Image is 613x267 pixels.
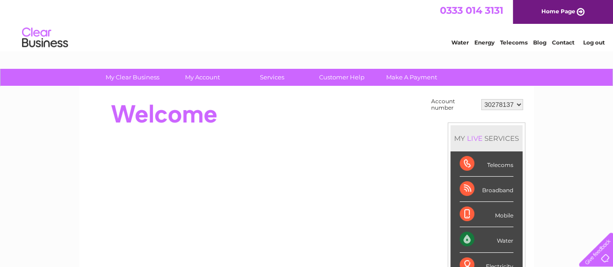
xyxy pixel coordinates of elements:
[451,39,469,46] a: Water
[164,69,240,86] a: My Account
[304,69,380,86] a: Customer Help
[429,96,479,113] td: Account number
[95,69,170,86] a: My Clear Business
[90,5,524,44] div: Clear Business is a trading name of Verastar Limited (registered in [GEOGRAPHIC_DATA] No. 3667643...
[460,177,513,202] div: Broadband
[450,125,523,151] div: MY SERVICES
[465,134,484,143] div: LIVE
[500,39,528,46] a: Telecoms
[474,39,495,46] a: Energy
[440,5,503,16] a: 0333 014 3131
[460,202,513,227] div: Mobile
[234,69,310,86] a: Services
[460,151,513,177] div: Telecoms
[374,69,450,86] a: Make A Payment
[533,39,546,46] a: Blog
[22,24,68,52] img: logo.png
[460,227,513,252] div: Water
[583,39,604,46] a: Log out
[552,39,574,46] a: Contact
